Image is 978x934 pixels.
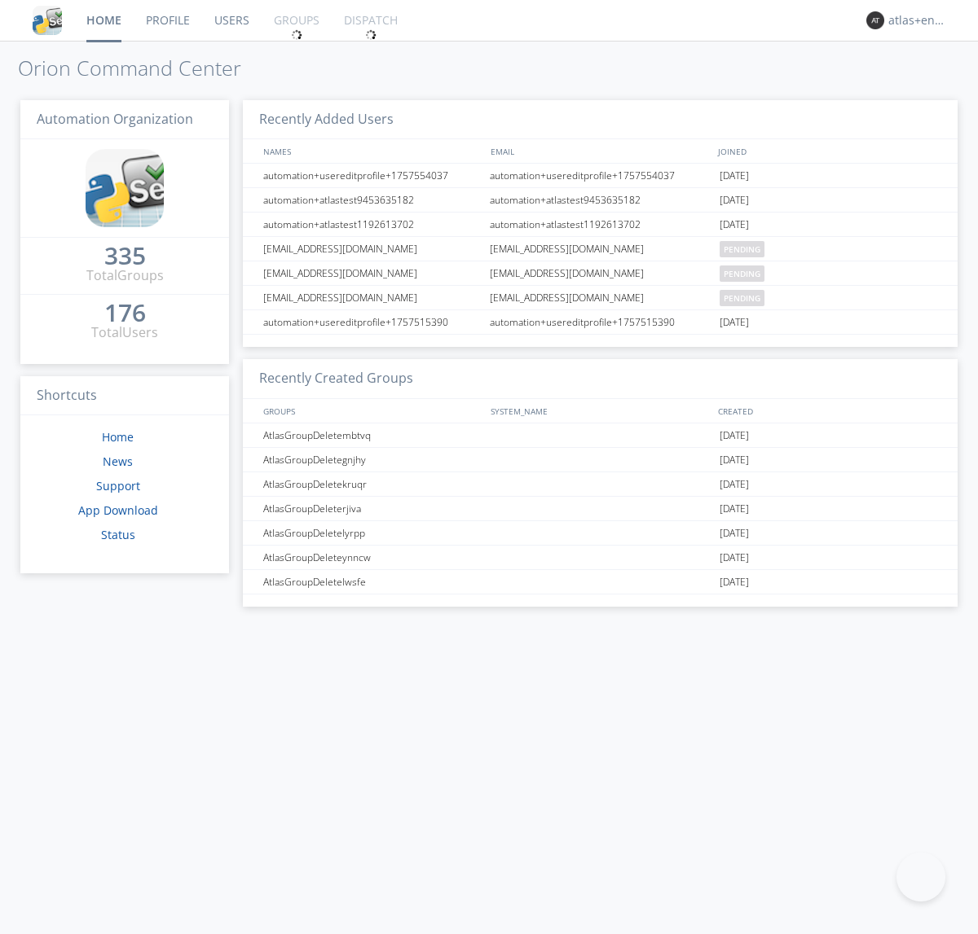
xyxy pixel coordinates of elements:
[714,399,942,423] div: CREATED
[720,310,749,335] span: [DATE]
[866,11,884,29] img: 373638.png
[243,310,958,335] a: automation+usereditprofile+1757515390automation+usereditprofile+1757515390[DATE]
[259,472,485,496] div: AtlasGroupDeletekruqr
[33,6,62,35] img: cddb5a64eb264b2086981ab96f4c1ba7
[720,241,764,257] span: pending
[243,570,958,594] a: AtlasGroupDeletelwsfe[DATE]
[259,399,482,423] div: GROUPS
[259,570,485,594] div: AtlasGroupDeletelwsfe
[259,448,485,471] div: AtlasGroupDeletegnjhy
[243,100,958,140] h3: Recently Added Users
[720,472,749,497] span: [DATE]
[487,399,714,423] div: SYSTEM_NAME
[486,188,716,212] div: automation+atlastest9453635182
[96,478,140,493] a: Support
[720,423,749,448] span: [DATE]
[720,164,749,188] span: [DATE]
[259,310,485,334] div: automation+usereditprofile+1757515390
[243,359,958,399] h3: Recently Created Groups
[714,139,942,163] div: JOINED
[486,213,716,236] div: automation+atlastest1192613702
[486,237,716,261] div: [EMAIL_ADDRESS][DOMAIN_NAME]
[486,164,716,187] div: automation+usereditprofile+1757554037
[259,521,485,545] div: AtlasGroupDeletelyrpp
[104,305,146,321] div: 176
[720,188,749,213] span: [DATE]
[104,248,146,266] a: 335
[243,472,958,497] a: AtlasGroupDeletekruqr[DATE]
[243,261,958,286] a: [EMAIL_ADDRESS][DOMAIN_NAME][EMAIL_ADDRESS][DOMAIN_NAME]pending
[291,29,302,41] img: spin.svg
[720,290,764,306] span: pending
[86,266,164,285] div: Total Groups
[487,139,714,163] div: EMAIL
[720,546,749,570] span: [DATE]
[259,546,485,569] div: AtlasGroupDeleteynncw
[102,429,134,445] a: Home
[78,502,158,518] a: App Download
[20,376,229,416] h3: Shortcuts
[243,286,958,310] a: [EMAIL_ADDRESS][DOMAIN_NAME][EMAIL_ADDRESS][DOMAIN_NAME]pending
[104,248,146,264] div: 335
[243,213,958,237] a: automation+atlastest1192613702automation+atlastest1192613702[DATE]
[486,286,716,309] div: [EMAIL_ADDRESS][DOMAIN_NAME]
[243,546,958,570] a: AtlasGroupDeleteynncw[DATE]
[243,237,958,261] a: [EMAIL_ADDRESS][DOMAIN_NAME][EMAIL_ADDRESS][DOMAIN_NAME]pending
[888,12,949,29] div: atlas+english0002
[720,497,749,521] span: [DATE]
[720,448,749,472] span: [DATE]
[91,323,158,342] div: Total Users
[86,149,164,227] img: cddb5a64eb264b2086981ab96f4c1ba7
[259,261,485,285] div: [EMAIL_ADDRESS][DOMAIN_NAME]
[259,213,485,236] div: automation+atlastest1192613702
[259,286,485,309] div: [EMAIL_ADDRESS][DOMAIN_NAME]
[720,213,749,237] span: [DATE]
[720,570,749,594] span: [DATE]
[259,139,482,163] div: NAMES
[259,423,485,447] div: AtlasGroupDeletembtvq
[103,454,133,469] a: News
[243,521,958,546] a: AtlasGroupDeletelyrpp[DATE]
[486,310,716,334] div: automation+usereditprofile+1757515390
[243,164,958,188] a: automation+usereditprofile+1757554037automation+usereditprofile+1757554037[DATE]
[243,188,958,213] a: automation+atlastest9453635182automation+atlastest9453635182[DATE]
[104,305,146,323] a: 176
[243,448,958,472] a: AtlasGroupDeletegnjhy[DATE]
[37,110,193,128] span: Automation Organization
[243,497,958,521] a: AtlasGroupDeleterjiva[DATE]
[259,188,485,212] div: automation+atlastest9453635182
[896,853,945,901] iframe: Toggle Customer Support
[720,521,749,546] span: [DATE]
[259,237,485,261] div: [EMAIL_ADDRESS][DOMAIN_NAME]
[259,164,485,187] div: automation+usereditprofile+1757554037
[365,29,377,41] img: spin.svg
[720,265,764,282] span: pending
[243,423,958,448] a: AtlasGroupDeletembtvq[DATE]
[259,497,485,520] div: AtlasGroupDeleterjiva
[101,527,135,542] a: Status
[486,261,716,285] div: [EMAIL_ADDRESS][DOMAIN_NAME]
